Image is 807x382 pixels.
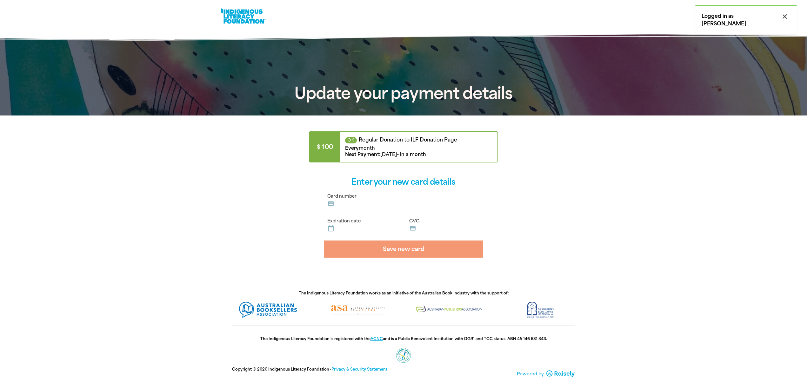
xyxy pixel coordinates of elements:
a: ACNC [370,337,383,341]
span: $100 [310,132,340,162]
p: Regular Donation to ILF Donation Page [345,137,492,143]
span: OK [345,137,357,143]
strong: month [359,145,375,151]
button: close [779,12,790,21]
span: Copyright © 2020 Indigenous Literacy Foundation · [232,367,387,372]
a: Privacy & Security Statement [331,367,387,372]
i: close [781,13,789,20]
span: Update your payment details [294,84,512,103]
div: Logged in as [PERSON_NAME] [695,5,797,34]
span: Every [345,145,359,151]
iframe: Secure payment input frame [336,202,479,207]
span: Next Payment : [345,152,380,157]
i: credit_card [410,225,417,232]
a: Powered by [517,371,575,377]
span: The Indigenous Literacy Foundation is registered with the and is a Public Benevolent Institution ... [260,337,547,341]
strong: [DATE] [380,152,397,157]
span: - in a month [345,152,426,157]
i: calendar_today [328,225,335,232]
h4: Enter your new card details [324,178,483,186]
iframe: Secure payment input frame [336,227,397,232]
span: The Indigenous Literacy Foundation works as an initiative of the Australian Book Industry with th... [299,291,509,295]
i: credit_card [328,201,335,207]
iframe: Secure payment input frame [418,227,479,232]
